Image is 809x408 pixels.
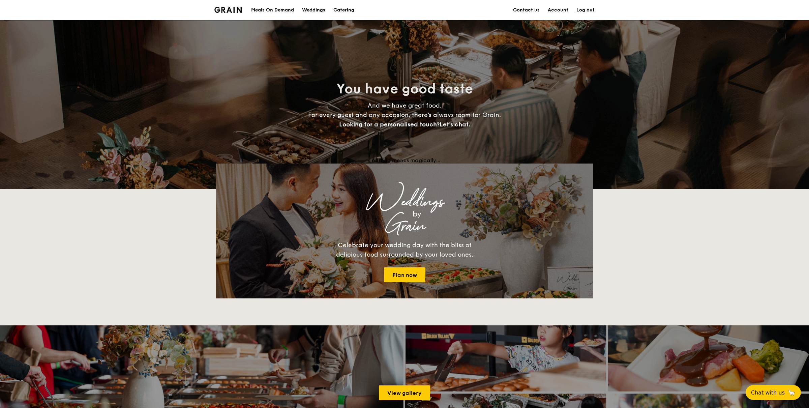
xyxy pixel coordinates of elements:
[300,208,534,220] div: by
[275,220,534,232] div: Grain
[214,7,242,13] img: Grain
[440,121,470,128] span: Let's chat.
[214,7,242,13] a: Logotype
[384,267,425,282] a: Plan now
[275,196,534,208] div: Weddings
[746,385,801,400] button: Chat with us🦙
[379,385,430,400] a: View gallery
[751,389,785,396] span: Chat with us
[329,240,480,259] div: Celebrate your wedding day with the bliss of delicious food surrounded by your loved ones.
[787,389,796,397] span: 🦙
[216,157,593,164] div: Loading menus magically...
